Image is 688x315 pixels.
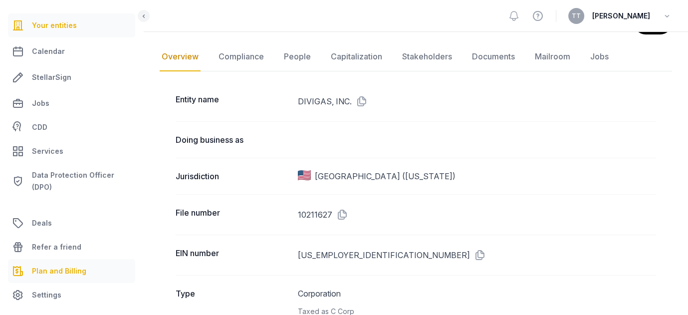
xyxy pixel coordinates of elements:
span: Refer a friend [32,241,81,253]
a: StellarSign [8,65,135,89]
span: Calendar [32,45,65,57]
a: Plan and Billing [8,259,135,283]
a: Calendar [8,39,135,63]
a: Services [8,139,135,163]
span: CDD [32,121,47,133]
span: TT [572,13,581,19]
span: Settings [32,289,61,301]
a: Documents [470,42,517,71]
a: Overview [160,42,201,71]
dt: Jurisdiction [176,170,290,182]
a: Jobs [588,42,611,71]
dt: Entity name [176,93,290,109]
span: Plan and Billing [32,265,86,277]
a: Settings [8,283,135,307]
span: [GEOGRAPHIC_DATA] ([US_STATE]) [315,170,455,182]
a: Jobs [8,91,135,115]
span: [PERSON_NAME] [592,10,650,22]
dt: File number [176,207,290,223]
a: Stakeholders [400,42,454,71]
a: People [282,42,313,71]
a: Data Protection Officer (DPO) [8,165,135,197]
a: Capitalization [329,42,384,71]
dt: Doing business as [176,134,290,146]
a: Compliance [217,42,266,71]
span: Deals [32,217,52,229]
span: Services [32,145,63,157]
a: Mailroom [533,42,572,71]
dd: DIVIGAS, INC. [298,93,656,109]
a: CDD [8,117,135,137]
nav: Tabs [160,42,672,71]
span: StellarSign [32,71,71,83]
dd: 10211627 [298,207,656,223]
dd: [US_EMPLOYER_IDENTIFICATION_NUMBER] [298,247,656,263]
span: Data Protection Officer (DPO) [32,169,131,193]
button: TT [568,8,584,24]
iframe: Chat Widget [638,267,688,315]
dt: EIN number [176,247,290,263]
span: Jobs [32,97,49,109]
a: Refer a friend [8,235,135,259]
a: Deals [8,211,135,235]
